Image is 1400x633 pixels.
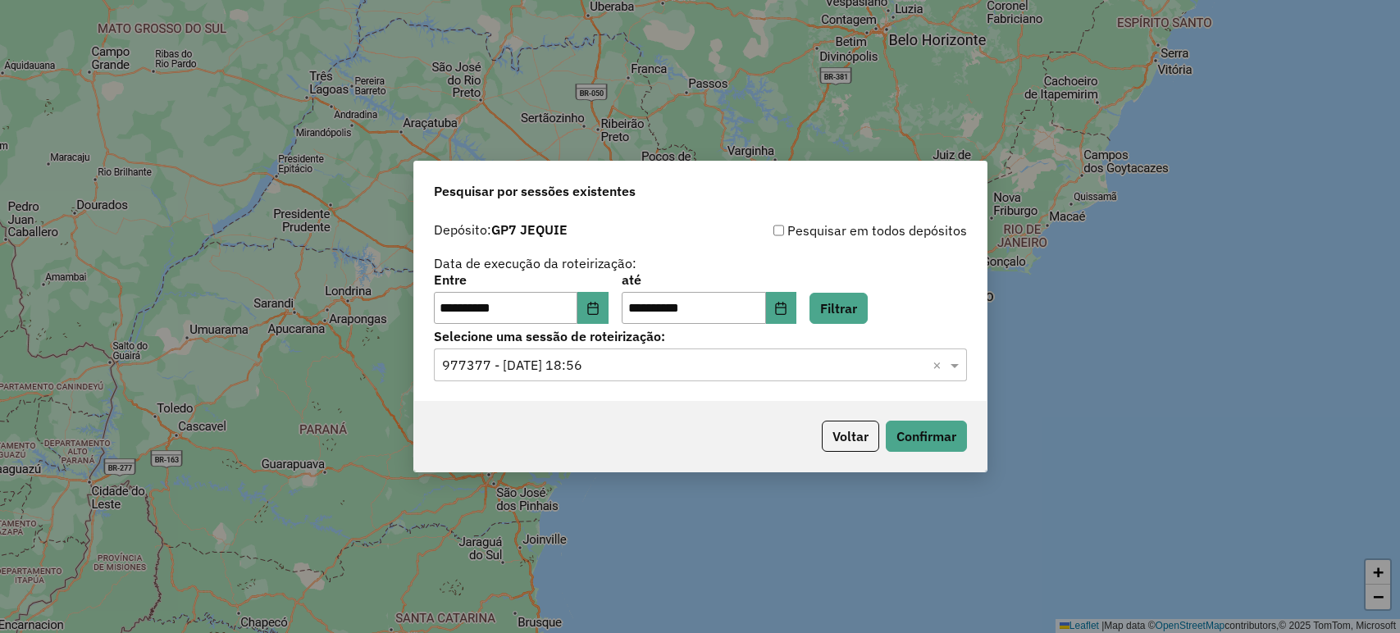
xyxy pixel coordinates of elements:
label: Depósito: [434,220,568,239]
label: até [622,270,796,289]
div: Pesquisar em todos depósitos [700,221,967,240]
span: Pesquisar por sessões existentes [434,181,636,201]
label: Data de execução da roteirização: [434,253,636,273]
label: Entre [434,270,609,289]
button: Confirmar [886,421,967,452]
button: Voltar [822,421,879,452]
button: Choose Date [766,292,797,325]
label: Selecione uma sessão de roteirização: [434,326,967,346]
button: Choose Date [577,292,609,325]
button: Filtrar [809,293,868,324]
strong: GP7 JEQUIE [491,221,568,238]
span: Clear all [933,355,946,375]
